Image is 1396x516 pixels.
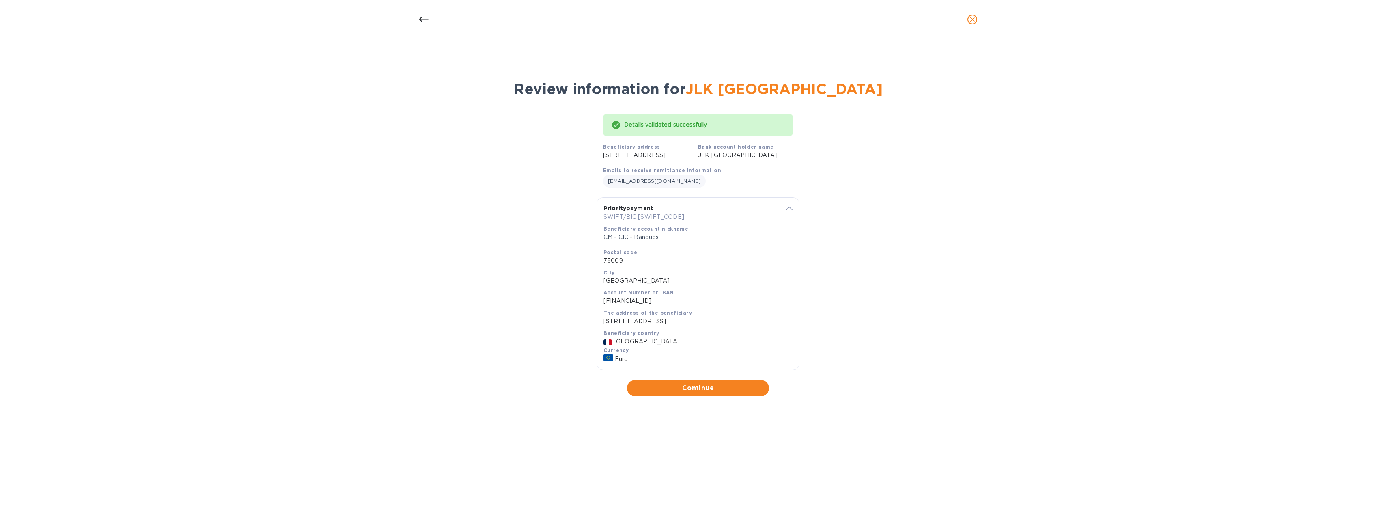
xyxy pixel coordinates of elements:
b: Emails to receive remittance information [603,167,721,173]
img: FR [603,339,612,345]
span: JLK [GEOGRAPHIC_DATA] [685,80,883,98]
span: [EMAIL_ADDRESS][DOMAIN_NAME] [608,178,701,184]
b: Bank account holder name [698,144,774,150]
b: Priority payment [603,205,653,212]
button: Continue [627,380,769,396]
p: [GEOGRAPHIC_DATA] [603,276,793,285]
b: The address of the beneficiary [603,310,692,316]
p: 75009 [603,257,793,265]
b: Currency [603,347,629,353]
p: SWIFT/BIC [SWIFT_CODE] [603,213,777,221]
b: Postal code [603,249,637,255]
span: Euro [615,356,628,362]
b: Beneficiary country [603,330,659,336]
b: Account Number or IBAN [603,289,674,296]
span: Continue [633,383,763,393]
b: City [603,270,615,276]
p: JLK [GEOGRAPHIC_DATA] [698,151,793,160]
button: close [963,10,982,29]
span: Review information for [514,80,883,98]
p: CM - CIC - Banques [603,233,777,242]
p: [FINANCIAL_ID] [603,297,793,305]
b: Beneficiary address [603,144,660,150]
div: Details validated successfully [624,118,785,132]
p: [STREET_ADDRESS] [603,151,698,160]
p: [STREET_ADDRESS] [603,317,793,326]
span: [GEOGRAPHIC_DATA] [614,338,680,345]
b: Beneficiary account nickname [603,226,688,232]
